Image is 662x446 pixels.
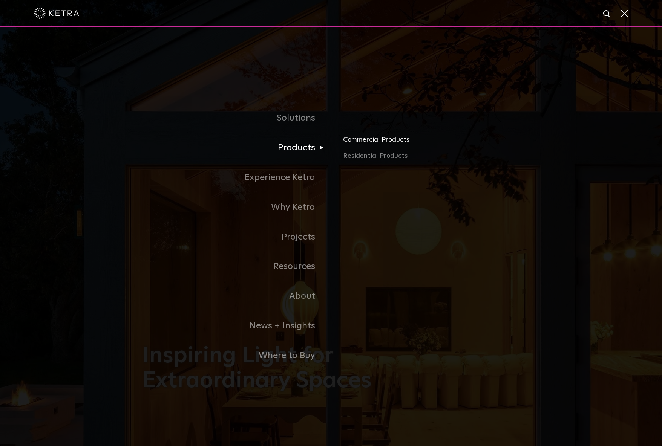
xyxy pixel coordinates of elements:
a: Projects [143,222,331,252]
a: Products [143,133,331,163]
a: Residential Products [343,151,519,162]
a: Where to Buy [143,341,331,371]
a: Commercial Products [343,134,519,151]
a: Why Ketra [143,192,331,222]
img: search icon [602,9,612,19]
div: Navigation Menu [143,103,519,370]
a: Experience Ketra [143,163,331,192]
a: Solutions [143,103,331,133]
a: About [143,281,331,311]
img: ketra-logo-2019-white [34,8,79,19]
a: News + Insights [143,311,331,341]
a: Resources [143,252,331,281]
